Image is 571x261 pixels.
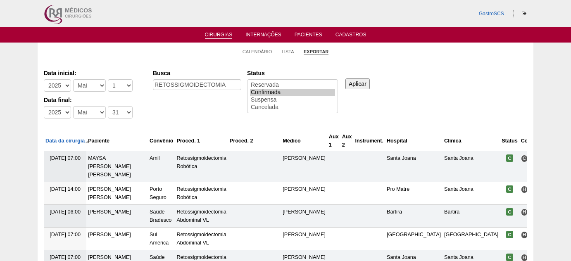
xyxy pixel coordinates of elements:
span: Hospital [521,231,528,238]
td: [PERSON_NAME] [86,205,148,228]
a: Exportar [304,49,328,55]
td: Retossigmoidectomia Abdominal VL [175,228,228,250]
th: Status [500,131,519,151]
img: ordem decrescente [85,139,90,144]
td: MAYSA [PERSON_NAME] [PERSON_NAME] [86,151,148,182]
input: Digite os termos que você deseja procurar. [153,79,241,90]
span: Confirmada [506,254,513,261]
th: Instrument. [353,131,385,151]
label: Data inicial: [44,69,145,77]
span: Hospital [521,209,528,216]
label: Status [247,69,338,77]
a: Calendário [243,49,272,55]
span: Hospital [521,186,528,193]
label: Data final: [44,96,145,104]
span: [DATE] 06:00 [50,209,81,215]
a: Cadastros [335,32,366,40]
td: Retossigmoidectomia Abdominal VL [175,205,228,228]
td: Sul América [148,228,175,250]
a: Data da cirurgia [45,138,90,144]
td: Bartira [443,205,500,228]
a: Cirurgias [205,32,233,39]
span: [DATE] 14:00 [50,186,81,192]
span: Hospital [521,254,528,261]
th: Proced. 2 [228,131,281,151]
td: [PERSON_NAME] [281,182,327,205]
td: Pro Matre [385,182,443,205]
option: Cancelada [250,104,335,111]
span: Confirmada [506,231,513,238]
option: Confirmada [250,89,335,96]
a: Pacientes [295,32,322,40]
td: [GEOGRAPHIC_DATA] [443,228,500,250]
th: Proced. 1 [175,131,228,151]
th: Clínica [443,131,500,151]
a: Internações [245,32,281,40]
td: [PERSON_NAME] [281,151,327,182]
td: Santa Joana [443,151,500,182]
td: Retossigmoidectomia Robótica [175,151,228,182]
td: Bartira [385,205,443,228]
input: Aplicar [345,78,370,89]
td: Retossigmoidectomia Robótica [175,182,228,205]
a: GastroSCS [479,11,504,17]
span: [DATE] 07:00 [50,254,81,260]
th: Cobrança [519,131,547,151]
td: [PERSON_NAME] [86,228,148,250]
span: [DATE] 07:00 [50,232,81,237]
span: Confirmada [506,185,513,193]
label: Busca [153,69,241,77]
a: Lista [282,49,294,55]
th: Paciente [86,131,148,151]
td: [PERSON_NAME] [PERSON_NAME] [86,182,148,205]
td: Amil [148,151,175,182]
option: Suspensa [250,96,335,104]
td: [PERSON_NAME] [281,205,327,228]
option: Reservada [250,81,335,89]
th: Médico [281,131,327,151]
td: [GEOGRAPHIC_DATA] [385,228,443,250]
span: [DATE] 07:00 [50,155,81,161]
td: Santa Joana [385,151,443,182]
span: Confirmada [506,208,513,216]
th: Convênio [148,131,175,151]
td: [PERSON_NAME] [281,228,327,250]
td: Santa Joana [443,182,500,205]
span: Confirmada [506,154,513,162]
td: Saúde Bradesco [148,205,175,228]
th: Aux 2 [340,131,354,151]
td: Porto Seguro [148,182,175,205]
th: Hospital [385,131,443,151]
span: Consultório [521,155,528,162]
th: Aux 1 [327,131,340,151]
i: Sair [522,11,526,16]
